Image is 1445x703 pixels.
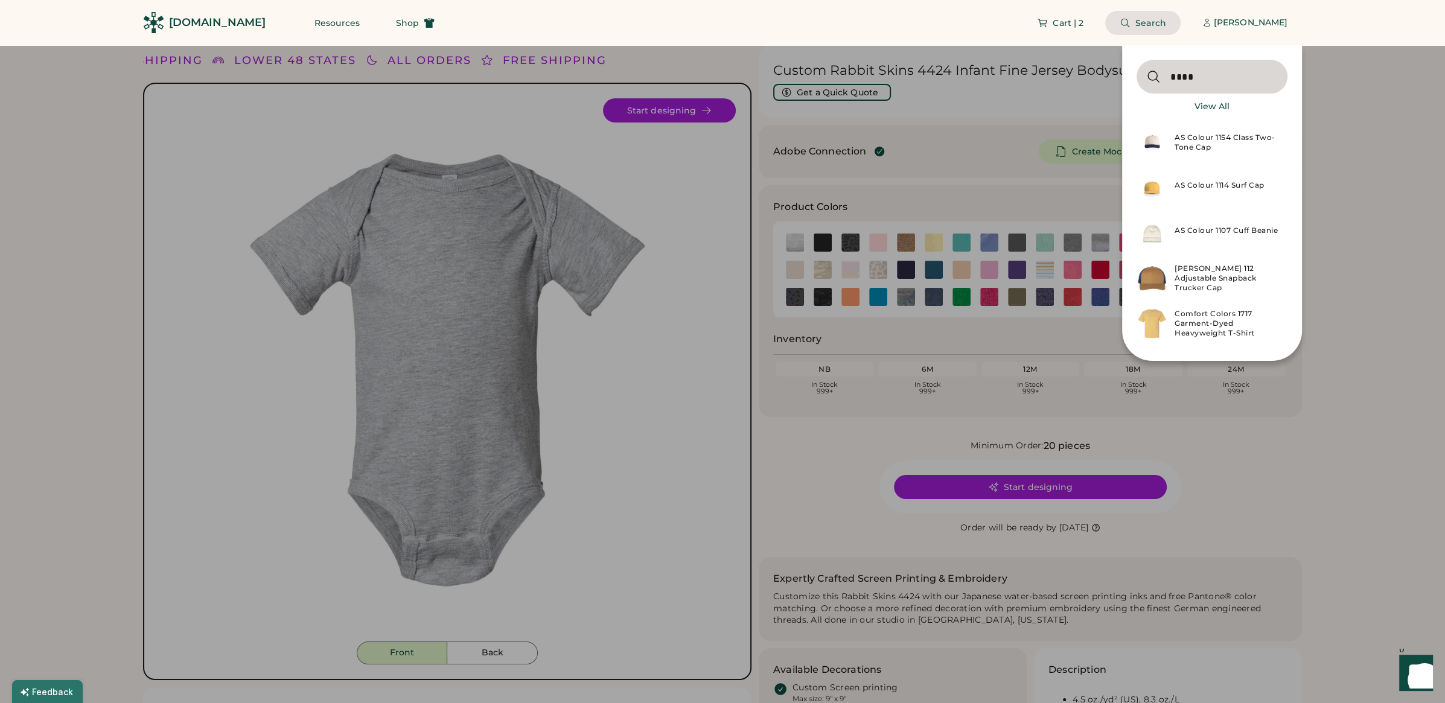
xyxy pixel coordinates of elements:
[1175,226,1280,241] div: AS Colour 1107 Cuff Beanie
[1137,120,1167,165] img: 1154_CLASS_TWO-TONE_CAP_NATURAL_NAVY_FRONT__67613.jpg
[1137,256,1167,301] img: 112
[1175,309,1280,338] div: Comfort Colors 1717 Garment-Dyed Heavyweight T-Shirt
[300,11,374,35] button: Resources
[1175,264,1280,293] div: [PERSON_NAME] 112 Adjustable Snapback Trucker Cap
[1214,17,1287,29] div: [PERSON_NAME]
[1053,19,1083,27] span: Cart | 2
[1137,301,1167,346] img: 1717-Mustard-Front.jpg
[1175,180,1280,196] div: AS Colour 1114 Surf Cap
[1105,11,1181,35] button: Search
[1388,649,1440,701] iframe: Front Chat
[169,15,266,30] div: [DOMAIN_NAME]
[1137,211,1167,256] img: 1107-Ecru-Front.jpg
[1175,133,1280,152] div: AS Colour 1154 Class Two-Tone Cap
[1195,101,1230,113] div: View All
[1135,19,1166,27] span: Search
[143,12,164,33] img: Rendered Logo - Screens
[1022,11,1098,35] button: Cart | 2
[381,11,449,35] button: Shop
[1137,165,1167,211] img: 1114-Sunset-Front
[396,19,419,27] span: Shop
